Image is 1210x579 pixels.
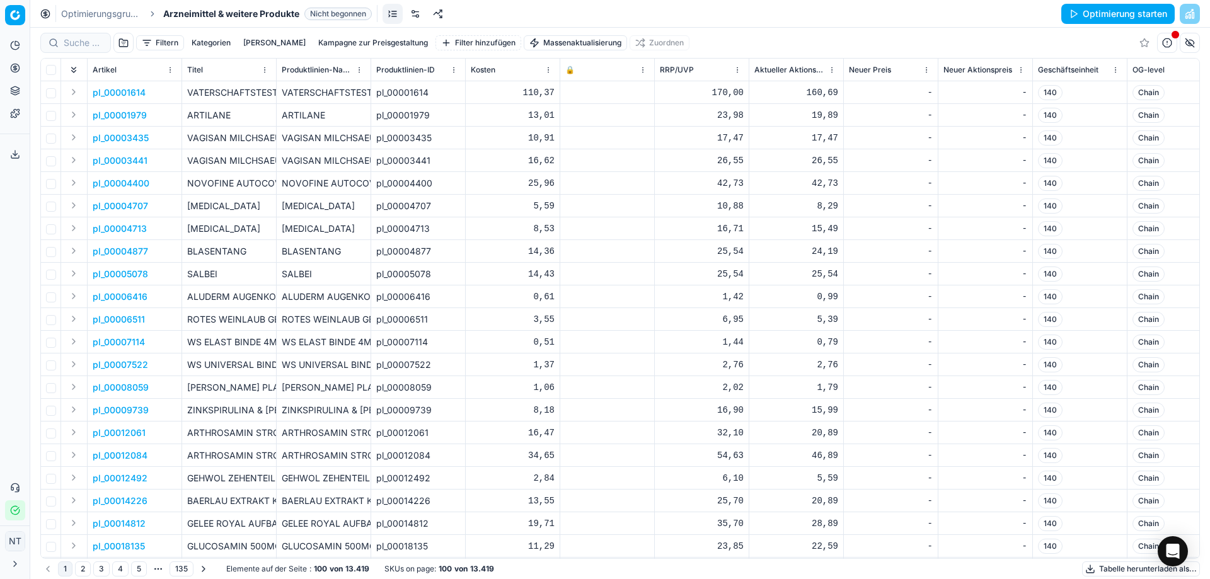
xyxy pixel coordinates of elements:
[314,564,327,574] strong: 100
[376,313,460,326] div: pl_00006511
[66,107,81,122] button: Expand
[849,177,933,190] div: -
[849,132,933,144] div: -
[187,35,236,50] button: Kategorien
[376,177,460,190] div: pl_00004400
[66,515,81,530] button: Expand
[943,200,1027,212] div: -
[943,245,1027,258] div: -
[849,222,933,235] div: -
[849,65,891,75] span: Neuer Preis
[849,154,933,167] div: -
[1038,244,1063,259] span: 140
[282,495,366,507] div: BAERLAU EXTRAKT KAPSELN
[61,8,142,20] a: Optimierungsgruppen
[660,495,744,507] div: 25,70
[61,8,372,20] nav: breadcrumb
[187,336,271,348] p: WS ELAST BINDE 4MX6CM
[376,495,460,507] div: pl_00014226
[754,427,838,439] div: 20,89
[754,177,838,190] div: 42,73
[238,35,311,50] button: [PERSON_NAME]
[943,132,1027,144] div: -
[471,404,555,416] div: 8,18
[754,109,838,122] div: 19,89
[282,336,366,348] div: WS ELAST BINDE 4MX6CM
[1132,380,1165,395] span: Chain
[943,472,1027,484] div: -
[187,268,271,280] p: SALBEI
[660,381,744,394] div: 2,02
[93,222,147,235] button: pl_00004713
[93,200,148,212] p: pl_00004707
[93,540,145,553] button: pl_00018135
[849,86,933,99] div: -
[471,245,555,258] div: 14,36
[660,86,744,99] div: 170,00
[754,472,838,484] div: 5,59
[849,268,933,280] div: -
[471,472,555,484] div: 2,84
[1132,221,1165,236] span: Chain
[471,154,555,167] div: 16,62
[471,427,555,439] div: 16,47
[754,449,838,462] div: 46,89
[754,358,838,371] div: 2,76
[93,427,146,439] button: pl_00012061
[1038,357,1063,372] span: 140
[282,65,353,75] span: Produktlinien-Name
[435,35,521,50] button: Filter hinzufügen
[282,245,366,258] div: BLASENTANG
[1132,130,1165,146] span: Chain
[93,109,147,122] button: pl_00001979
[1132,65,1165,75] span: OG-level
[1038,108,1063,123] span: 140
[93,86,146,99] p: pl_00001614
[943,290,1027,303] div: -
[376,449,460,462] div: pl_00012084
[754,290,838,303] div: 0,99
[187,245,271,258] p: BLASENTANG
[187,109,271,122] p: ARTILANE
[376,222,460,235] div: pl_00004713
[187,132,271,144] p: VAGISAN MILCHSAEURE VAGI
[136,35,184,50] button: Filtern
[66,425,81,440] button: Expand
[282,449,366,462] div: ARTHROSAMIN STRONG
[471,381,555,394] div: 1,06
[1132,425,1165,440] span: Chain
[5,531,25,551] button: NT
[943,449,1027,462] div: -
[66,152,81,168] button: Expand
[66,243,81,258] button: Expand
[131,561,147,576] button: 5
[471,65,495,75] span: Kosten
[754,200,838,212] div: 8,29
[849,381,933,394] div: -
[1132,357,1165,372] span: Chain
[66,221,81,236] button: Expand
[1038,493,1063,508] span: 140
[345,564,369,574] strong: 13.419
[943,65,1012,75] span: Neuer Aktionspreis
[849,109,933,122] div: -
[93,561,110,576] button: 3
[660,313,744,326] div: 6,95
[754,336,838,348] div: 0,79
[943,109,1027,122] div: -
[376,404,460,416] div: pl_00009739
[376,517,460,530] div: pl_00014812
[93,132,149,144] button: pl_00003435
[93,154,147,167] button: pl_00003441
[93,404,149,416] button: pl_00009739
[1132,471,1165,486] span: Chain
[282,290,366,303] div: ALUDERM AUGENKOMP DUOCUL
[66,379,81,394] button: Expand
[1038,221,1063,236] span: 140
[849,290,933,303] div: -
[1132,312,1165,327] span: Chain
[471,358,555,371] div: 1,37
[66,62,81,77] button: Expand all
